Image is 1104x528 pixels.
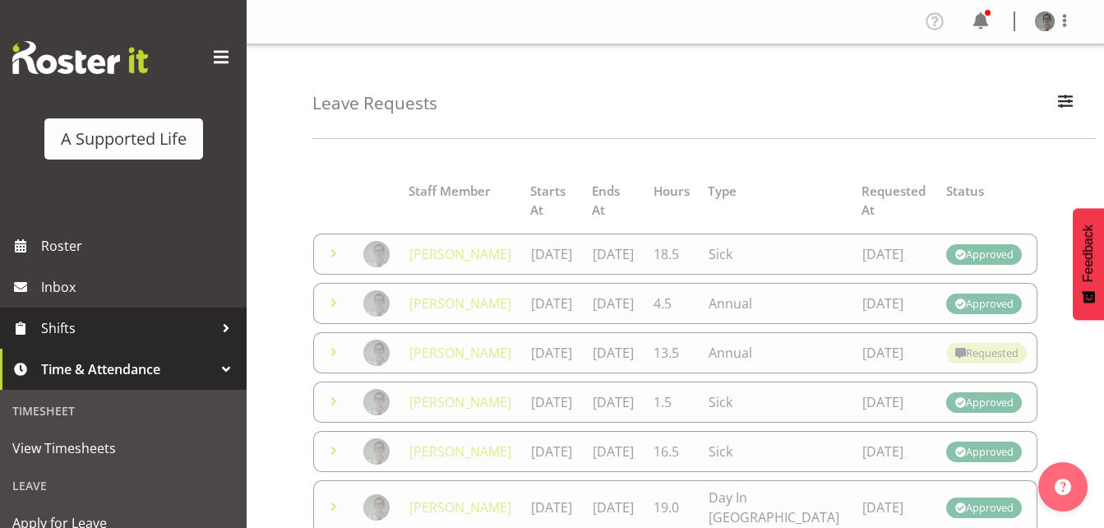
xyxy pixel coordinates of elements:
div: Leave [4,469,243,503]
img: help-xxl-2.png [1055,479,1071,495]
img: Rosterit website logo [12,41,148,74]
span: Time & Attendance [41,357,214,382]
span: Roster [41,234,238,258]
div: A Supported Life [61,127,187,151]
span: Shifts [41,316,214,340]
span: Feedback [1081,225,1096,282]
span: View Timesheets [12,436,234,461]
a: View Timesheets [4,428,243,469]
button: Filter Employees [1048,86,1083,122]
button: Feedback - Show survey [1073,208,1104,320]
span: Inbox [41,275,238,299]
div: Timesheet [4,394,243,428]
h4: Leave Requests [312,94,437,113]
img: georgie-dowdallc23b32c6b18244985c17801c8f58939a.png [1035,12,1055,31]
